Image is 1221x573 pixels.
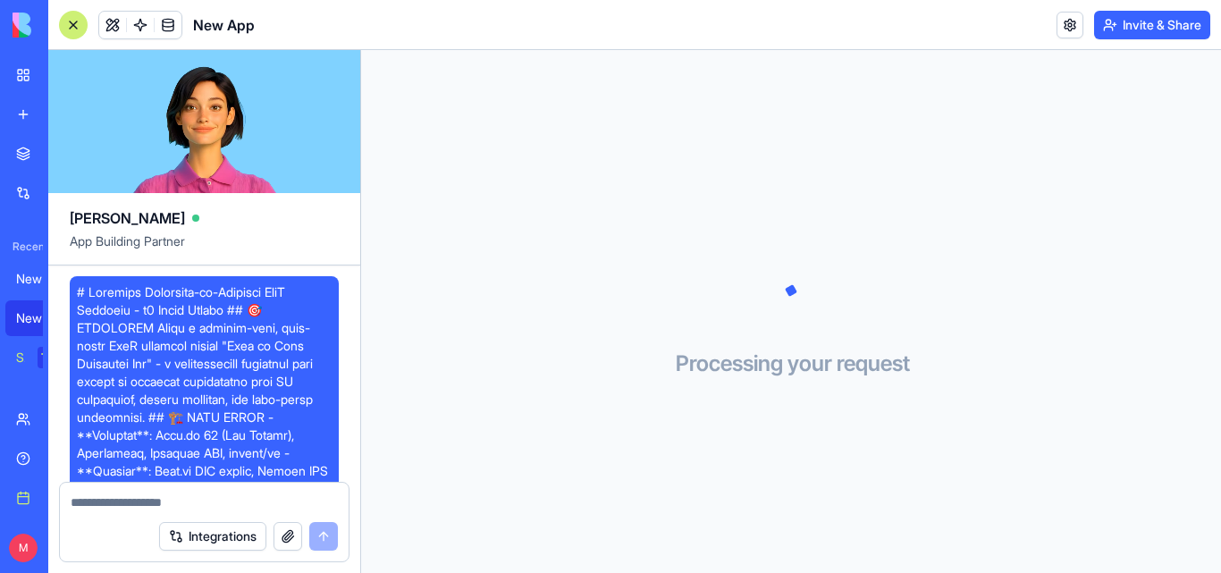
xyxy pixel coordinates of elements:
[5,240,43,254] span: Recent
[16,349,25,367] div: Social Media Content Generator
[16,270,66,288] div: New App
[70,232,339,265] span: App Building Partner
[1094,11,1210,39] button: Invite & Share
[654,350,929,378] h3: Processing your request
[38,347,66,368] div: TRY
[159,522,266,551] button: Integrations
[5,261,77,297] a: New App
[70,207,185,229] span: [PERSON_NAME]
[5,340,77,375] a: Social Media Content GeneratorTRY
[5,300,77,336] a: New App
[13,13,123,38] img: logo
[9,534,38,562] span: M
[16,309,66,327] div: New App
[193,14,255,36] h1: New App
